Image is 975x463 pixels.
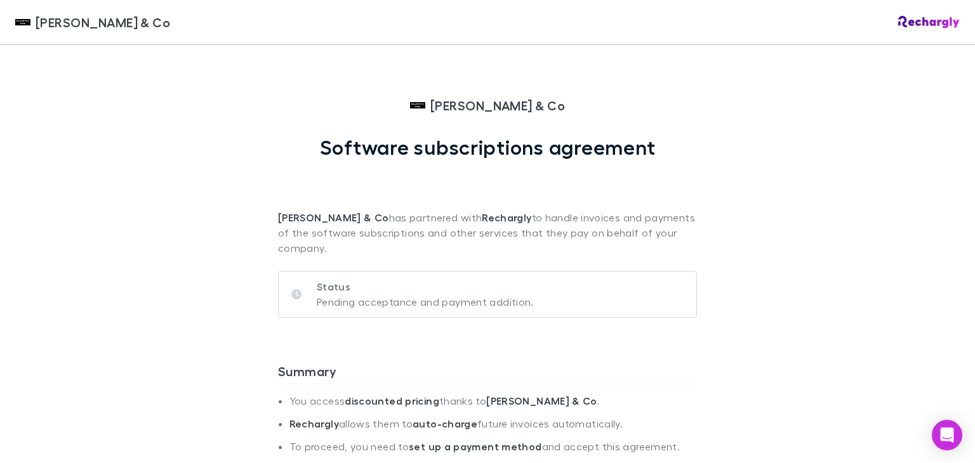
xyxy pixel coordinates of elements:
[289,440,697,463] li: To proceed, you need to and accept this agreement.
[413,417,477,430] strong: auto-charge
[345,395,439,407] strong: discounted pricing
[430,96,565,115] span: [PERSON_NAME] & Co
[932,420,962,450] div: Open Intercom Messenger
[289,395,697,417] li: You access thanks to .
[482,211,531,224] strong: Rechargly
[317,279,534,294] p: Status
[317,294,534,310] p: Pending acceptance and payment addition.
[278,211,389,224] strong: [PERSON_NAME] & Co
[278,159,697,256] p: has partnered with to handle invoices and payments of the software subscriptions and other servic...
[320,135,656,159] h1: Software subscriptions agreement
[289,417,339,430] strong: Rechargly
[409,440,541,453] strong: set up a payment method
[36,13,170,32] span: [PERSON_NAME] & Co
[289,417,697,440] li: allows them to future invoices automatically.
[278,363,697,384] h3: Summary
[486,395,597,407] strong: [PERSON_NAME] & Co
[15,15,30,30] img: Shaddock & Co's Logo
[898,16,960,29] img: Rechargly Logo
[410,98,425,113] img: Shaddock & Co's Logo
